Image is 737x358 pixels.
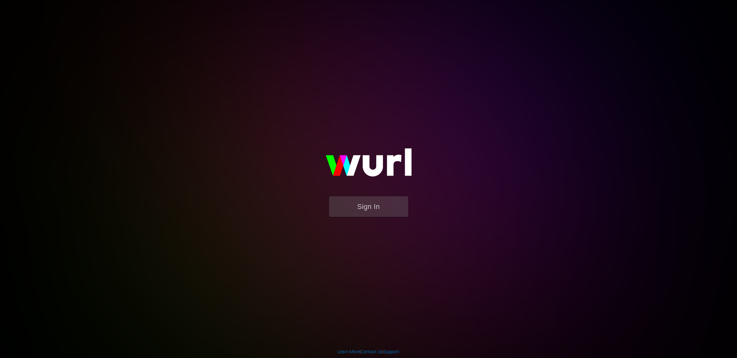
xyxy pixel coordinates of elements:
div: | | [338,348,399,355]
a: Contact Us [361,349,383,354]
a: Support [384,349,399,354]
button: Sign In [329,196,408,217]
a: Learn More [338,349,360,354]
img: wurl-logo-on-black-223613ac3d8ba8fe6dc639794a292ebdb59501304c7dfd60c99c58986ef67473.svg [305,135,432,196]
